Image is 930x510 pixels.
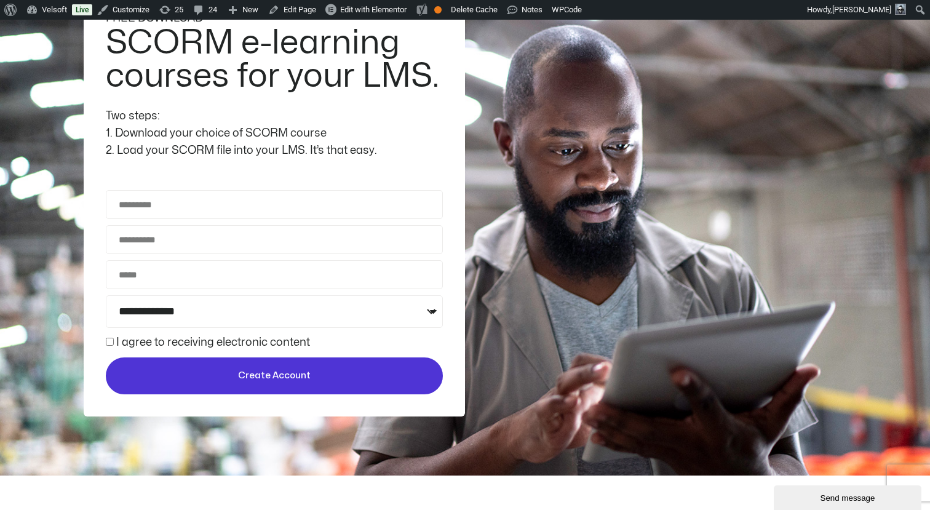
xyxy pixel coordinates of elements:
[774,483,924,510] iframe: chat widget
[72,4,92,15] a: Live
[238,369,311,383] span: Create Account
[106,125,443,142] div: 1. Download your choice of SCORM course
[106,357,443,394] button: Create Account
[116,337,310,348] label: I agree to receiving electronic content
[832,5,891,14] span: [PERSON_NAME]
[106,108,443,125] div: Two steps:
[106,142,443,159] div: 2. Load your SCORM file into your LMS. It’s that easy.
[340,5,407,14] span: Edit with Elementor
[106,26,440,93] h2: SCORM e-learning courses for your LMS.
[434,6,442,14] div: OK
